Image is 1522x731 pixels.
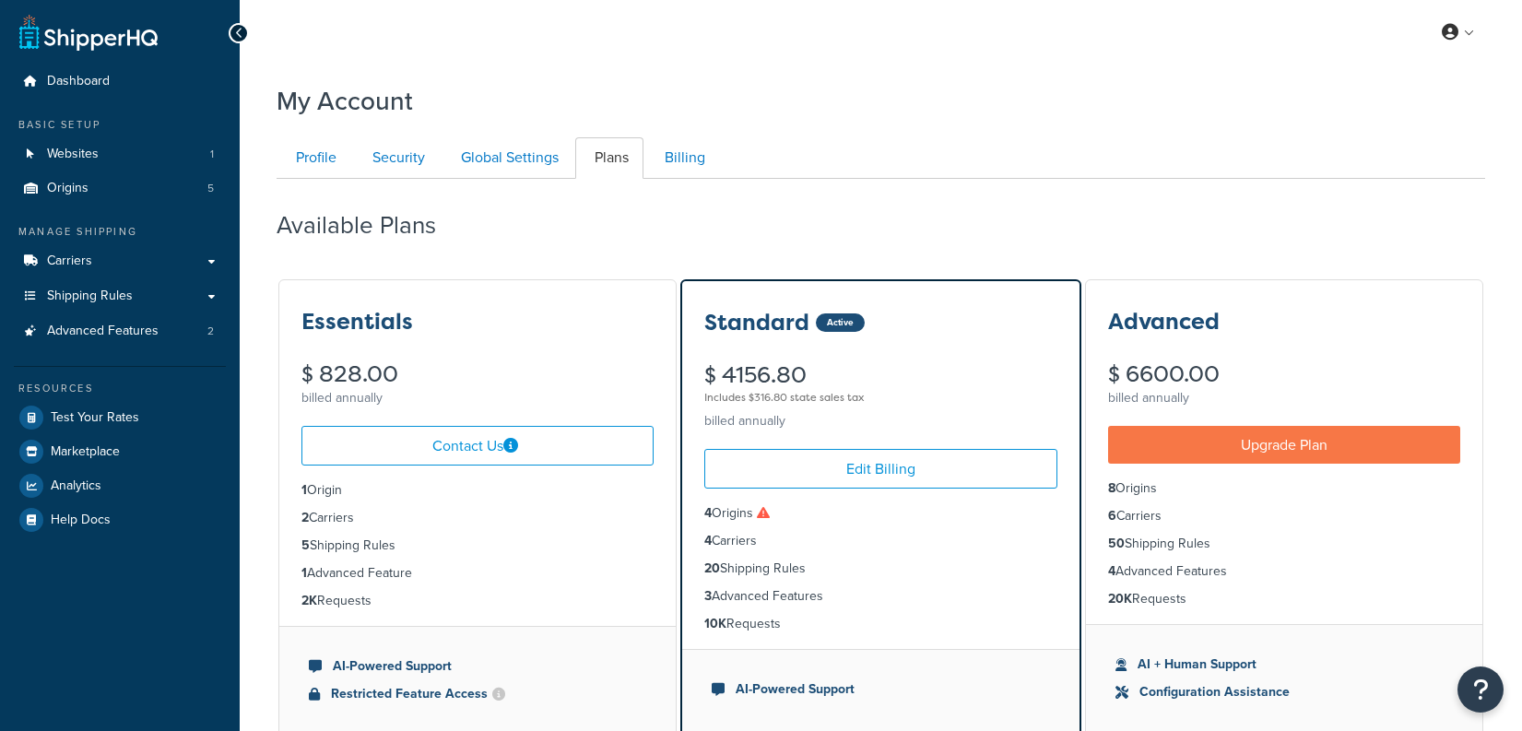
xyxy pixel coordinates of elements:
li: Carriers [1108,506,1460,526]
a: Security [353,137,440,179]
strong: 4 [704,531,712,550]
a: Profile [277,137,351,179]
div: Includes $316.80 state sales tax [704,386,1056,408]
div: Basic Setup [14,117,226,133]
strong: 4 [704,503,712,523]
button: Open Resource Center [1457,666,1504,713]
span: Carriers [47,253,92,269]
strong: 20K [1108,589,1132,608]
strong: 2K [301,591,317,610]
a: Analytics [14,469,226,502]
div: billed annually [1108,385,1460,411]
strong: 1 [301,480,307,500]
span: Websites [47,147,99,162]
li: Advanced Features [704,586,1056,607]
li: Requests [1108,589,1460,609]
a: Global Settings [442,137,573,179]
div: Manage Shipping [14,224,226,240]
li: Origins [1108,478,1460,499]
li: Restricted Feature Access [309,684,646,704]
li: Shipping Rules [1108,534,1460,554]
li: AI + Human Support [1115,654,1453,675]
a: Upgrade Plan [1108,426,1460,464]
li: Advanced Features [14,314,226,348]
strong: 50 [1108,534,1125,553]
a: Marketplace [14,435,226,468]
li: Origins [14,171,226,206]
div: billed annually [704,408,1056,434]
strong: 3 [704,586,712,606]
li: Shipping Rules [301,536,654,556]
li: Configuration Assistance [1115,682,1453,702]
a: Help Docs [14,503,226,536]
div: Active [816,313,865,332]
a: Shipping Rules [14,279,226,313]
li: Carriers [704,531,1056,551]
li: Advanced Features [1108,561,1460,582]
h2: Available Plans [277,212,464,239]
strong: 4 [1108,561,1115,581]
a: Test Your Rates [14,401,226,434]
a: Edit Billing [704,449,1056,489]
li: Requests [301,591,654,611]
a: Billing [645,137,720,179]
span: Advanced Features [47,324,159,339]
div: $ 828.00 [301,363,654,385]
div: Resources [14,381,226,396]
div: billed annually [301,385,654,411]
h3: Advanced [1108,310,1220,334]
strong: 8 [1108,478,1115,498]
strong: 10K [704,614,726,633]
strong: 1 [301,563,307,583]
li: Websites [14,137,226,171]
li: Requests [704,614,1056,634]
h3: Essentials [301,310,413,334]
li: Carriers [301,508,654,528]
a: Advanced Features 2 [14,314,226,348]
strong: 6 [1108,506,1116,525]
li: AI-Powered Support [712,679,1049,700]
a: Contact Us [301,426,654,466]
div: $ 6600.00 [1108,363,1460,385]
strong: 2 [301,508,309,527]
h1: My Account [277,83,413,119]
span: 1 [210,147,214,162]
a: ShipperHQ Home [19,14,158,51]
span: Shipping Rules [47,289,133,304]
a: Dashboard [14,65,226,99]
h3: Standard [704,311,809,335]
span: Help Docs [51,513,111,528]
a: Origins 5 [14,171,226,206]
span: Analytics [51,478,101,494]
a: Plans [575,137,643,179]
span: Test Your Rates [51,410,139,426]
a: Websites 1 [14,137,226,171]
span: Marketplace [51,444,120,460]
span: Origins [47,181,88,196]
span: Dashboard [47,74,110,89]
li: Origin [301,480,654,501]
li: Advanced Feature [301,563,654,584]
strong: 5 [301,536,310,555]
li: Shipping Rules [704,559,1056,579]
div: $ 4156.80 [704,364,1056,408]
strong: 20 [704,559,720,578]
li: Origins [704,503,1056,524]
a: Carriers [14,244,226,278]
li: AI-Powered Support [309,656,646,677]
span: 5 [207,181,214,196]
span: 2 [207,324,214,339]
